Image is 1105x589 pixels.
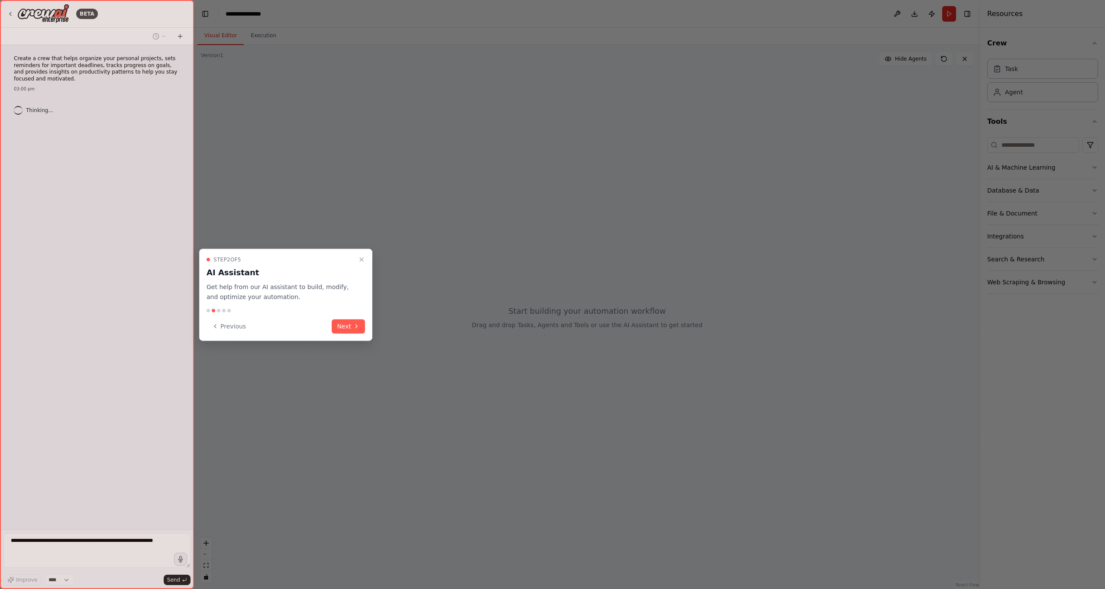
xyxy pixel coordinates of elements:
[356,254,367,265] button: Close walkthrough
[213,256,241,263] span: Step 2 of 5
[332,319,365,333] button: Next
[207,319,251,333] button: Previous
[207,267,355,279] h3: AI Assistant
[207,282,355,302] p: Get help from our AI assistant to build, modify, and optimize your automation.
[199,8,211,20] button: Hide left sidebar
